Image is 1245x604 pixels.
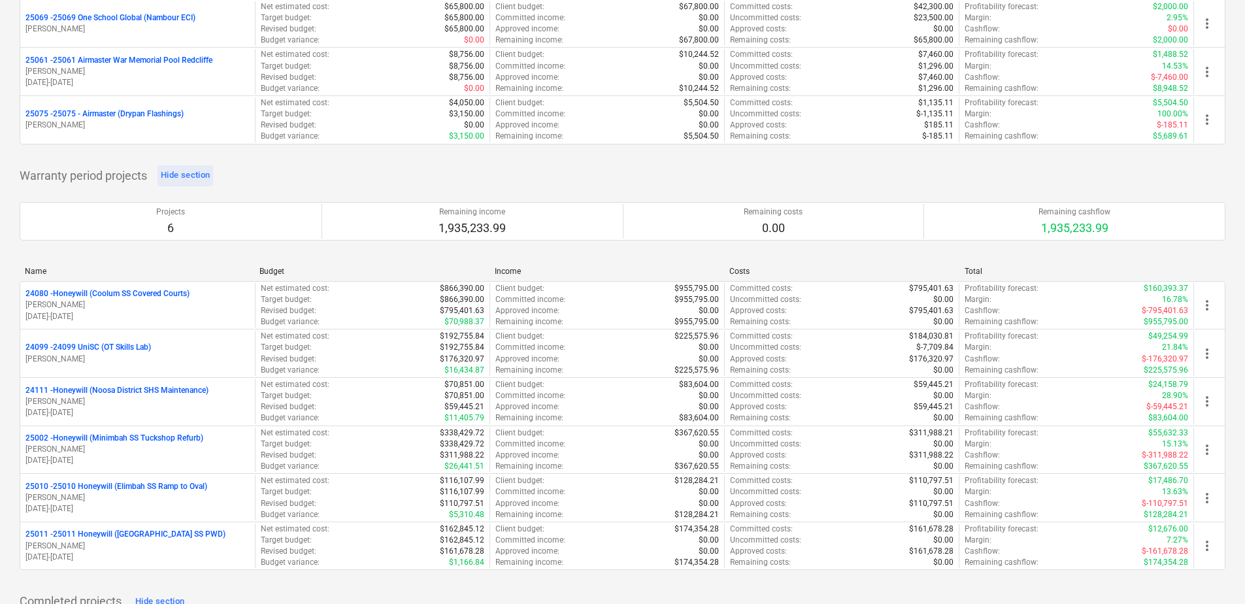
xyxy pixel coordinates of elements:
p: $160,393.37 [1144,283,1188,294]
p: Committed costs : [730,1,793,12]
p: Approved income : [495,305,559,316]
p: [DATE] - [DATE] [25,455,250,466]
p: Committed costs : [730,331,793,342]
p: $0.00 [464,83,484,94]
p: $2,000.00 [1153,35,1188,46]
p: Revised budget : [261,120,316,131]
p: Remaining costs [744,207,803,218]
div: Hide section [161,168,210,183]
p: Remaining cashflow : [965,83,1038,94]
p: Budget variance : [261,131,320,142]
p: $1,296.00 [918,61,954,72]
p: Client budget : [495,379,544,390]
p: $0.00 [699,401,719,412]
p: $0.00 [699,120,719,131]
p: $225,575.96 [1144,365,1188,376]
p: $49,254.99 [1148,331,1188,342]
p: Remaining cashflow : [965,35,1038,46]
p: Net estimated cost : [261,1,329,12]
p: Remaining income : [495,412,563,424]
p: Approved costs : [730,120,787,131]
p: Profitability forecast : [965,379,1038,390]
p: Committed income : [495,12,565,24]
p: [DATE] - [DATE] [25,552,250,563]
p: Approved costs : [730,24,787,35]
p: $55,632.33 [1148,428,1188,439]
p: Net estimated cost : [261,475,329,486]
p: Remaining costs : [730,365,791,376]
p: 25069 - 25069 One School Global (Nambour ECI) [25,12,195,24]
p: Margin : [965,61,991,72]
span: more_vert [1199,490,1215,506]
iframe: Chat Widget [1180,541,1245,604]
p: Warranty period projects [20,168,147,184]
p: $10,244.52 [679,83,719,94]
p: Profitability forecast : [965,283,1038,294]
p: Budget variance : [261,316,320,327]
p: $65,800.00 [914,35,954,46]
p: 21.84% [1162,342,1188,353]
p: 15.13% [1162,439,1188,450]
span: more_vert [1199,112,1215,127]
div: 25069 -25069 One School Global (Nambour ECI)[PERSON_NAME] [25,12,250,35]
div: 25011 -25011 Honeywill ([GEOGRAPHIC_DATA] SS PWD)[PERSON_NAME][DATE]-[DATE] [25,529,250,562]
p: $83,604.00 [1148,412,1188,424]
p: $16,434.87 [444,365,484,376]
p: $0.00 [699,12,719,24]
p: Remaining income : [495,365,563,376]
p: $192,755.84 [440,331,484,342]
p: $23,500.00 [914,12,954,24]
div: Budget [259,267,484,276]
span: more_vert [1199,297,1215,313]
p: $70,988.37 [444,316,484,327]
p: $1,488.52 [1153,49,1188,60]
span: more_vert [1199,538,1215,554]
p: Approved costs : [730,354,787,365]
p: Client budget : [495,1,544,12]
p: Profitability forecast : [965,97,1038,109]
p: Budget variance : [261,461,320,472]
p: 24111 - Honeywill (Noosa District SHS Maintenance) [25,385,208,396]
p: Target budget : [261,342,312,353]
p: $59,445.21 [914,401,954,412]
p: Remaining cashflow : [965,131,1038,142]
p: Target budget : [261,61,312,72]
p: Margin : [965,342,991,353]
p: Approved income : [495,354,559,365]
p: [PERSON_NAME] [25,444,250,455]
p: Budget variance : [261,365,320,376]
div: 25061 -25061 Airmaster War Memorial Pool Redcliffe[PERSON_NAME][DATE]-[DATE] [25,55,250,88]
p: $8,756.00 [449,72,484,83]
p: $65,800.00 [444,24,484,35]
p: $795,401.63 [909,283,954,294]
p: Net estimated cost : [261,283,329,294]
p: Profitability forecast : [965,331,1038,342]
p: Uncommitted costs : [730,439,801,450]
p: Revised budget : [261,305,316,316]
p: Remaining costs : [730,461,791,472]
p: Remaining income : [495,131,563,142]
p: Remaining cashflow : [965,316,1038,327]
p: $795,401.63 [909,305,954,316]
p: $1,296.00 [918,83,954,94]
p: Target budget : [261,109,312,120]
p: Committed income : [495,439,565,450]
p: Approved income : [495,120,559,131]
p: Cashflow : [965,72,1000,83]
p: [PERSON_NAME] [25,66,250,77]
p: $0.00 [933,412,954,424]
p: $0.00 [933,461,954,472]
p: $0.00 [699,486,719,497]
p: $11,405.79 [444,412,484,424]
p: Projects [156,207,185,218]
p: $0.00 [699,354,719,365]
p: Margin : [965,486,991,497]
p: Uncommitted costs : [730,61,801,72]
p: Budget variance : [261,35,320,46]
p: $367,620.55 [674,461,719,472]
p: $866,390.00 [440,294,484,305]
p: $0.00 [699,72,719,83]
p: $17,486.70 [1148,475,1188,486]
p: [DATE] - [DATE] [25,77,250,88]
p: [PERSON_NAME] [25,541,250,552]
